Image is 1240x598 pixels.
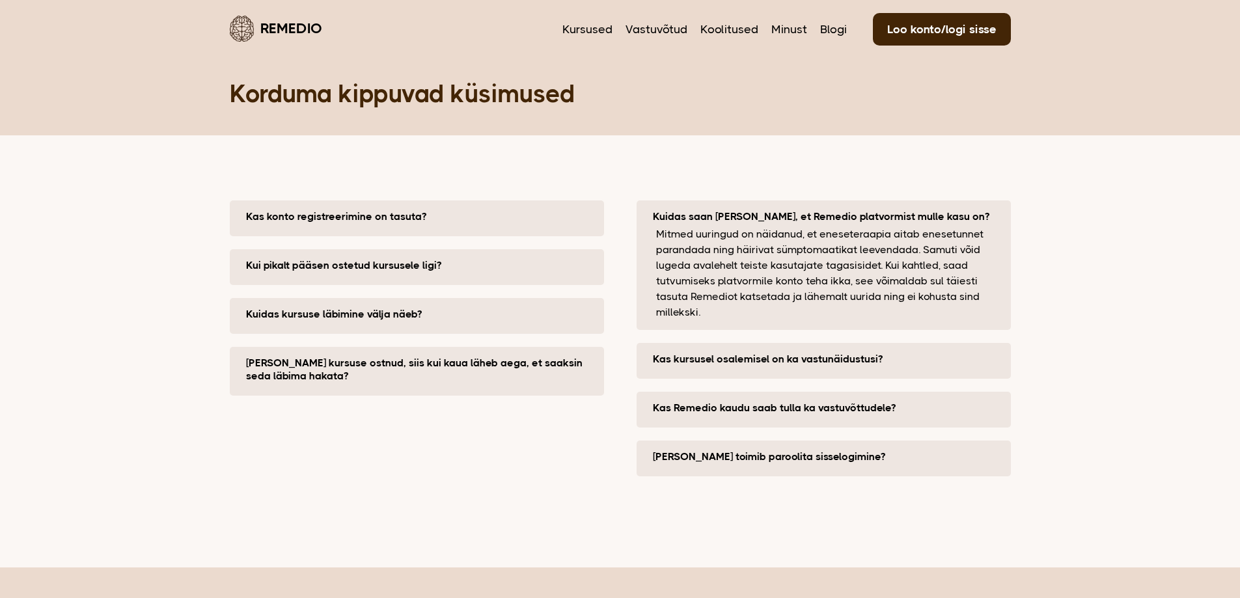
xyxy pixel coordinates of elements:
[653,210,1001,223] button: Kuidas saan [PERSON_NAME], et Remedio platvormist mulle kasu on?
[653,401,1001,415] button: Kas Remedio kaudu saab tulla ka vastuvõttudele?
[246,308,594,321] button: Kuidas kursuse läbimine välja näeb?
[700,21,758,38] a: Koolitused
[771,21,807,38] a: Minust
[246,210,594,223] button: Kas konto registreerimine on tasuta?
[230,78,1011,109] h1: Korduma kippuvad küsimused
[653,353,1001,366] button: Kas kursusel osalemisel on ka vastunäidustusi?
[626,21,687,38] a: Vastuvõtud
[820,21,847,38] a: Blogi
[873,13,1011,46] a: Loo konto/logi sisse
[653,450,1001,463] button: [PERSON_NAME] toimib paroolita sisselogimine?
[562,21,613,38] a: Kursused
[656,226,1001,320] p: Mitmed uuringud on näidanud, et eneseteraapia aitab enesetunnet parandada ning häirivat sümptomaa...
[246,357,594,383] button: [PERSON_NAME] kursuse ostnud, siis kui kaua läheb aega, et saaksin seda läbima hakata?
[230,16,254,42] img: Remedio logo
[246,259,594,272] button: Kui pikalt pääsen ostetud kursusele ligi?
[230,13,322,44] a: Remedio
